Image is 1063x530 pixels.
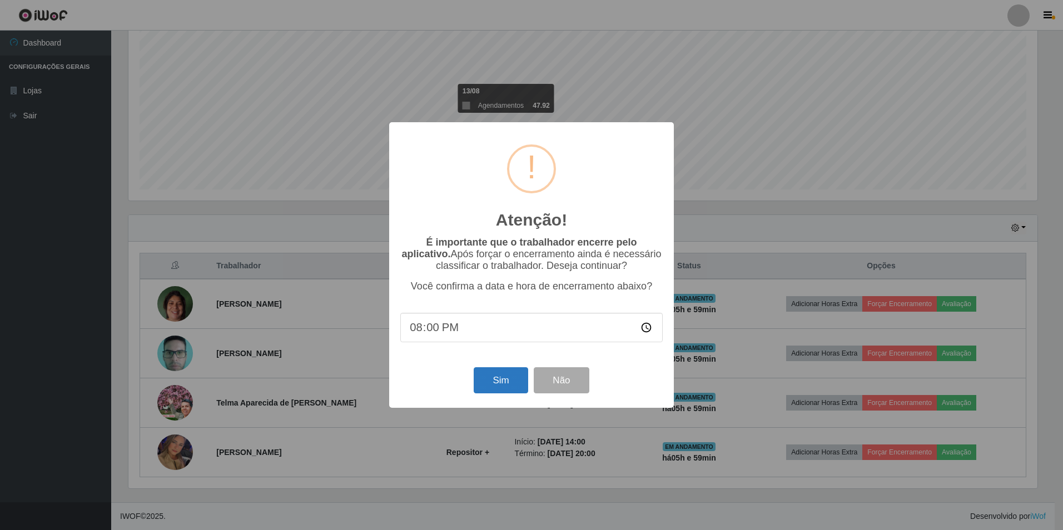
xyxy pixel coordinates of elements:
[496,210,567,230] h2: Atenção!
[400,237,663,272] p: Após forçar o encerramento ainda é necessário classificar o trabalhador. Deseja continuar?
[400,281,663,292] p: Você confirma a data e hora de encerramento abaixo?
[534,367,589,393] button: Não
[401,237,637,259] b: É importante que o trabalhador encerre pelo aplicativo.
[474,367,528,393] button: Sim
